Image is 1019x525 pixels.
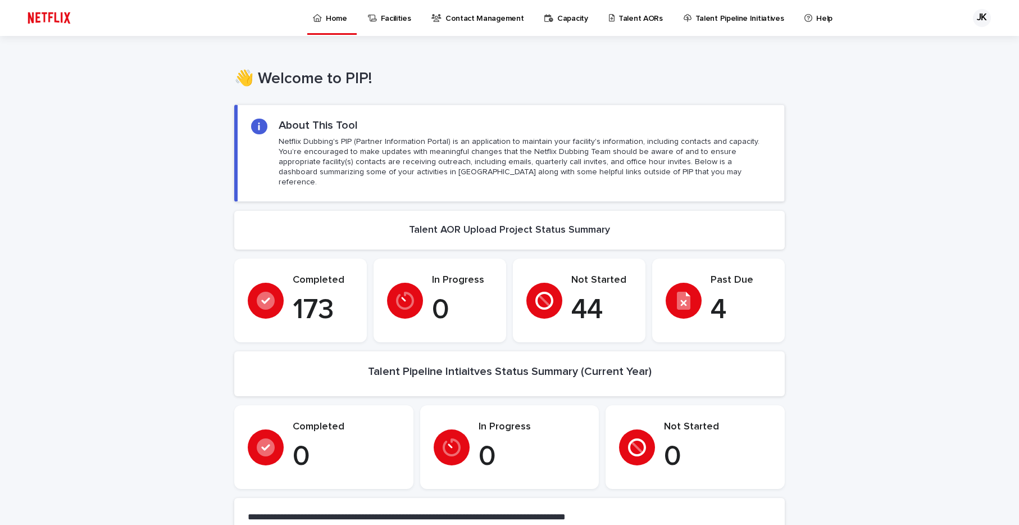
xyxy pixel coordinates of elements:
[432,293,493,327] p: 0
[479,440,586,474] p: 0
[711,293,771,327] p: 4
[664,440,771,474] p: 0
[279,119,358,132] h2: About This Tool
[293,274,353,287] p: Completed
[293,421,400,433] p: Completed
[571,274,632,287] p: Not Started
[293,440,400,474] p: 0
[368,365,652,378] h2: Talent Pipeline Intiaitves Status Summary (Current Year)
[432,274,493,287] p: In Progress
[711,274,771,287] p: Past Due
[409,224,610,237] h2: Talent AOR Upload Project Status Summary
[22,7,76,29] img: ifQbXi3ZQGMSEF7WDB7W
[571,293,632,327] p: 44
[279,137,771,188] p: Netflix Dubbing's PIP (Partner Information Portal) is an application to maintain your facility's ...
[293,293,353,327] p: 173
[479,421,586,433] p: In Progress
[234,70,785,89] h1: 👋 Welcome to PIP!
[664,421,771,433] p: Not Started
[973,9,991,27] div: JK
